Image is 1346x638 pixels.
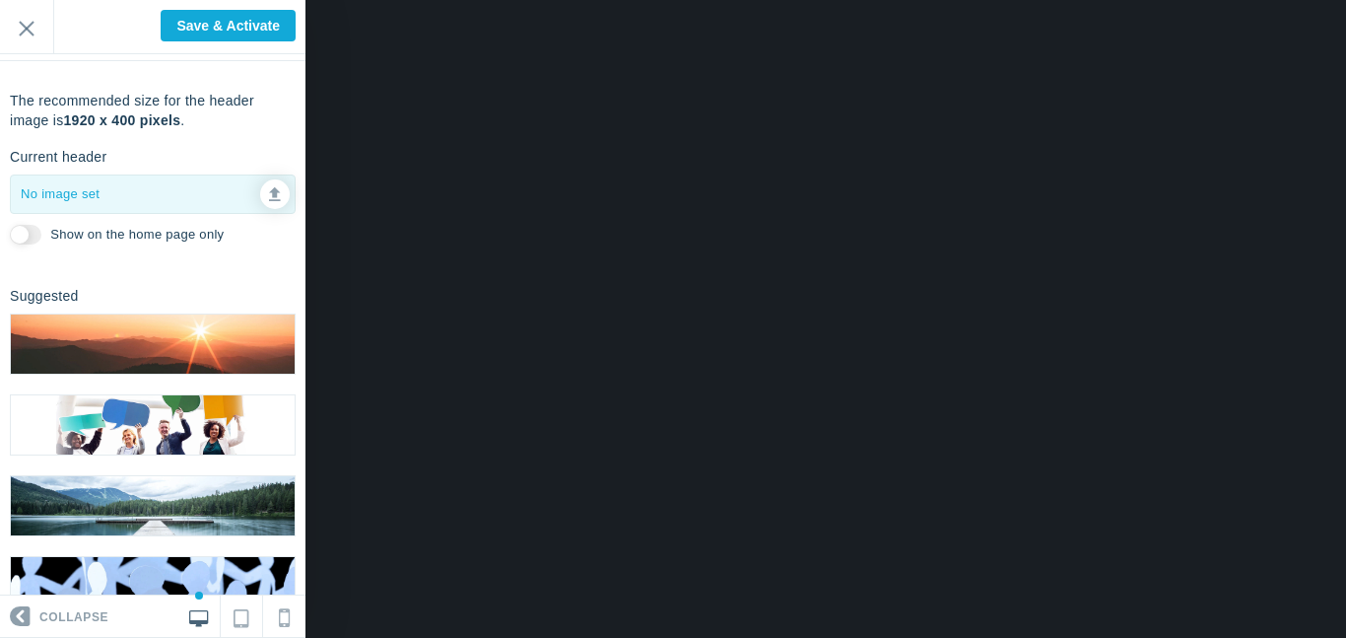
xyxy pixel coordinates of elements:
img: header_image_1.webp [11,315,295,374]
h6: Current header [10,150,106,165]
label: Show on the home page only [50,226,224,245]
b: 1920 x 400 pixels [64,112,181,128]
img: header_image_2.webp [11,395,295,455]
span: Collapse [39,597,108,638]
img: header_image_4.webp [11,557,295,616]
input: Save & Activate [161,10,296,41]
img: header_image_3.webp [11,476,295,535]
p: The recommended size for the header image is . [10,91,296,130]
h6: Suggested [10,289,79,304]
